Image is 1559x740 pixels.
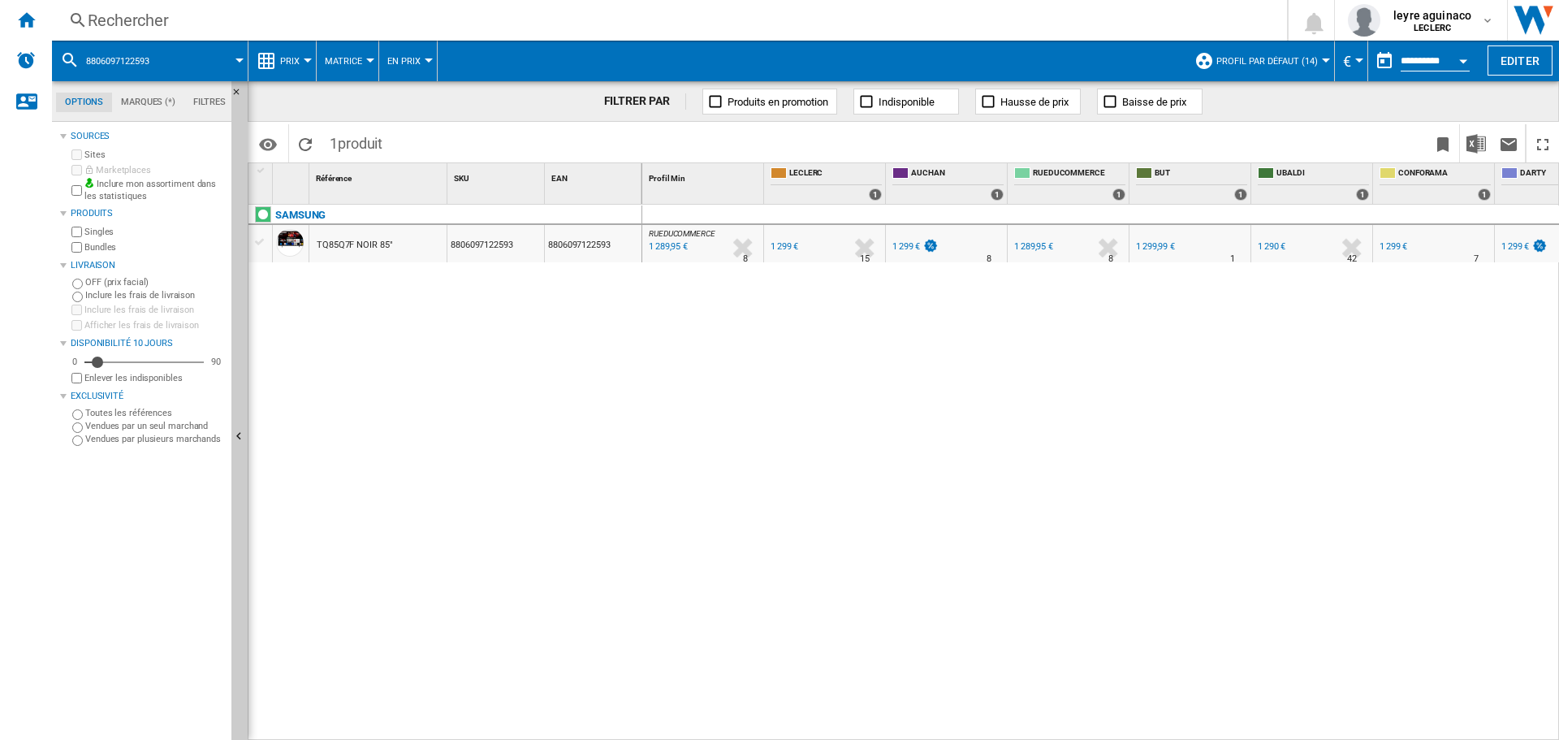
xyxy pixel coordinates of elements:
[1398,167,1491,181] span: CONFORAMA
[56,93,112,112] md-tab-item: Options
[991,188,1004,201] div: 1 offers sold by AUCHAN
[987,251,991,267] div: Délai de livraison : 8 jours
[84,354,204,370] md-slider: Disponibilité
[280,41,308,81] button: Prix
[1255,239,1285,255] div: 1 290 €
[451,163,544,188] div: Sort None
[1133,163,1250,204] div: BUT 1 offers sold by BUT
[231,81,251,110] button: Masquer
[85,420,225,432] label: Vendues par un seul marchand
[85,407,225,419] label: Toutes les références
[68,356,81,368] div: 0
[1347,251,1357,267] div: Délai de livraison : 42 jours
[1033,167,1125,181] span: RUEDUCOMMERCE
[112,93,184,112] md-tab-item: Marques (*)
[85,433,225,445] label: Vendues par plusieurs marchands
[1466,134,1486,154] img: excel-24x24.png
[322,124,391,158] span: 1
[313,163,447,188] div: Sort None
[1155,167,1247,181] span: BUT
[71,207,225,220] div: Produits
[889,163,1007,204] div: AUCHAN 1 offers sold by AUCHAN
[771,241,798,252] div: 1 299 €
[71,227,82,237] input: Singles
[646,163,763,188] div: Profil Min Sort None
[71,373,82,383] input: Afficher les frais de livraison
[1478,188,1491,201] div: 1 offers sold by CONFORAMA
[275,206,326,225] div: Cliquez pour filtrer sur cette marque
[860,251,870,267] div: Délai de livraison : 15 jours
[1335,41,1368,81] md-menu: Currency
[276,163,309,188] div: Sort None
[71,305,82,315] input: Inclure les frais de livraison
[743,251,748,267] div: Délai de livraison : 8 jours
[16,50,36,70] img: alerts-logo.svg
[1348,4,1380,37] img: profile.jpg
[1414,23,1451,33] b: LECLERC
[890,239,939,255] div: 1 299 €
[1136,241,1175,252] div: 1 299,99 €
[1449,44,1478,73] button: Open calendar
[1216,56,1318,67] span: Profil par défaut (14)
[702,89,837,115] button: Produits en promotion
[545,225,641,262] div: 8806097122593
[84,178,94,188] img: mysite-bg-18x18.png
[1474,251,1479,267] div: Délai de livraison : 7 jours
[325,56,362,67] span: Matrice
[387,56,421,67] span: En Prix
[317,227,392,264] div: TQ85Q7F NOIR 85"
[84,226,225,238] label: Singles
[768,239,798,255] div: 1 299 €
[548,163,641,188] div: EAN Sort None
[922,239,939,253] img: promotionV3.png
[338,135,382,152] span: produit
[451,163,544,188] div: SKU Sort None
[1501,241,1529,252] div: 1 299 €
[71,165,82,175] input: Marketplaces
[71,259,225,272] div: Livraison
[1000,96,1069,108] span: Hausse de prix
[280,56,300,67] span: Prix
[184,93,235,112] md-tab-item: Filtres
[1343,53,1351,70] span: €
[1460,124,1492,162] button: Télécharger au format Excel
[767,163,885,204] div: LECLERC 1 offers sold by LECLERC
[1011,163,1129,204] div: RUEDUCOMMERCE 1 offers sold by RUEDUCOMMERCE
[72,292,83,302] input: Inclure les frais de livraison
[72,279,83,289] input: OFF (prix facial)
[1108,251,1113,267] div: Délai de livraison : 8 jours
[1343,41,1359,81] button: €
[257,41,308,81] div: Prix
[1531,239,1548,253] img: promotionV3.png
[728,96,828,108] span: Produits en promotion
[86,56,149,67] span: 8806097122593
[1258,241,1285,252] div: 1 290 €
[447,225,544,262] div: 8806097122593
[454,174,469,183] span: SKU
[313,163,447,188] div: Référence Sort None
[71,390,225,403] div: Exclusivité
[789,167,882,181] span: LECLERC
[646,163,763,188] div: Sort None
[551,174,568,183] span: EAN
[853,89,959,115] button: Indisponible
[84,372,225,384] label: Enlever les indisponibles
[85,276,225,288] label: OFF (prix facial)
[1427,124,1459,162] button: Créer un favoris
[1368,45,1401,77] button: md-calendar
[325,41,370,81] div: Matrice
[1527,124,1559,162] button: Plein écran
[71,242,82,253] input: Bundles
[1097,89,1203,115] button: Baisse de prix
[1492,124,1525,162] button: Envoyer ce rapport par email
[1356,188,1369,201] div: 1 offers sold by UBALDI
[1194,41,1326,81] div: Profil par défaut (14)
[892,241,920,252] div: 1 299 €
[85,289,225,301] label: Inclure les frais de livraison
[1377,239,1407,255] div: 1 299 €
[879,96,935,108] span: Indisponible
[869,188,882,201] div: 1 offers sold by LECLERC
[1012,239,1053,255] div: 1 289,95 €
